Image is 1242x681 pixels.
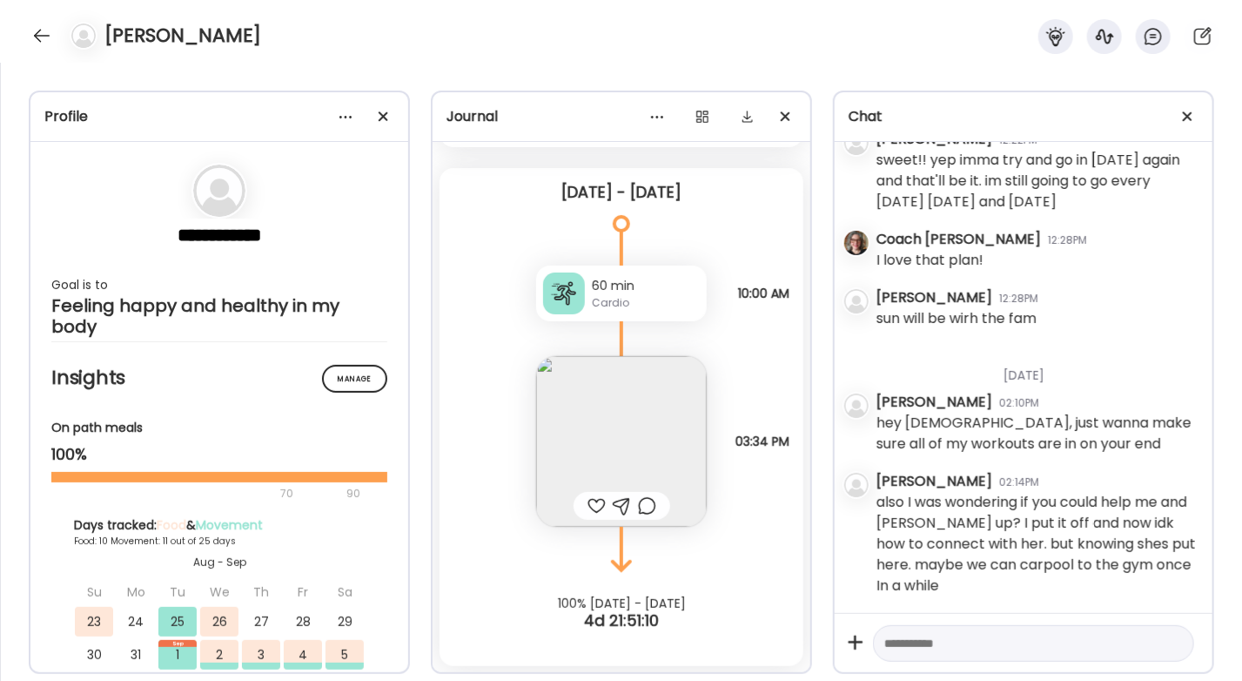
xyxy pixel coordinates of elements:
img: bg-avatar-default.svg [844,473,869,497]
div: I love that plan! [876,250,984,271]
img: bg-avatar-default.svg [844,394,869,418]
div: Tu [158,577,197,607]
div: 12:28PM [999,291,1038,307]
div: Aug - Sep [74,555,365,570]
div: 1 [158,640,197,670]
div: 26 [200,607,238,637]
div: 4d 21:51:10 [433,610,810,631]
div: Mo [117,577,155,607]
div: 02:14PM [999,475,1039,490]
div: Sa [326,577,364,607]
div: hey [DEMOGRAPHIC_DATA], just wanna make sure all of my workouts are in on your end [876,413,1198,455]
img: bg-avatar-default.svg [71,24,96,48]
div: 25 [158,607,197,637]
div: 100% [DATE] - [DATE] [433,597,810,610]
div: On path meals [51,419,387,437]
span: Movement [196,516,263,534]
span: Food [157,516,186,534]
div: 27 [242,607,280,637]
div: Th [242,577,280,607]
div: 30 [75,640,113,670]
div: 24 [117,607,155,637]
h2: Insights [51,365,387,391]
img: bg-avatar-default.svg [193,165,245,217]
div: 28 [284,607,322,637]
div: Manage [322,365,387,393]
div: [PERSON_NAME] [876,287,992,308]
div: also I was wondering if you could help me and [PERSON_NAME] up? I put it off and now idk how to c... [876,492,1198,597]
div: sweet!! yep imma try and go in [DATE] again and that'll be it. im still going to go every [DATE] ... [876,150,1198,212]
span: 10:00 AM [738,286,789,301]
div: Food: 10 Movement: 11 out of 25 days [74,535,365,548]
div: 2 [200,640,238,670]
img: avatars%2FS1wIaVOrFecXUiwOauE1nRadVUk1 [844,231,869,255]
img: images%2FrvgBHp1UXlRQSUjdJVAP416hWvu1%2FaozhKwxaqpvRFdmxwZzQ%2FNYP7ywqXGGozai34PrXk_240 [536,356,707,527]
div: We [200,577,238,607]
img: bg-avatar-default.svg [844,131,869,155]
div: 12:28PM [1048,233,1087,248]
div: 5 [326,640,364,670]
div: Journal [446,106,796,127]
div: [DATE] - [DATE] [453,182,789,203]
div: 02:10PM [999,395,1039,411]
div: 100% [51,444,387,465]
div: Coach [PERSON_NAME] [876,229,1041,250]
div: Feeling happy and healthy in my body [51,295,387,337]
div: sun will be wirh the fam [876,308,1037,329]
div: Days tracked: & [74,516,365,535]
div: Su [75,577,113,607]
div: 23 [75,607,113,637]
div: Goal is to [51,274,387,295]
div: Sep [158,640,197,647]
div: Chat [849,106,1198,127]
img: bg-avatar-default.svg [844,289,869,314]
div: 31 [117,640,155,670]
div: 60 min [592,277,700,295]
div: 4 [284,640,322,670]
div: 3 [242,640,280,670]
div: Profile [44,106,394,127]
div: Fr [284,577,322,607]
div: [PERSON_NAME] [876,471,992,492]
h4: [PERSON_NAME] [104,22,261,50]
span: 03:34 PM [735,434,789,449]
div: Cardio [592,295,700,311]
div: 90 [345,483,362,504]
div: 70 [51,483,341,504]
div: [DATE] [876,346,1198,392]
div: 29 [326,607,364,637]
div: [PERSON_NAME] [876,392,992,413]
